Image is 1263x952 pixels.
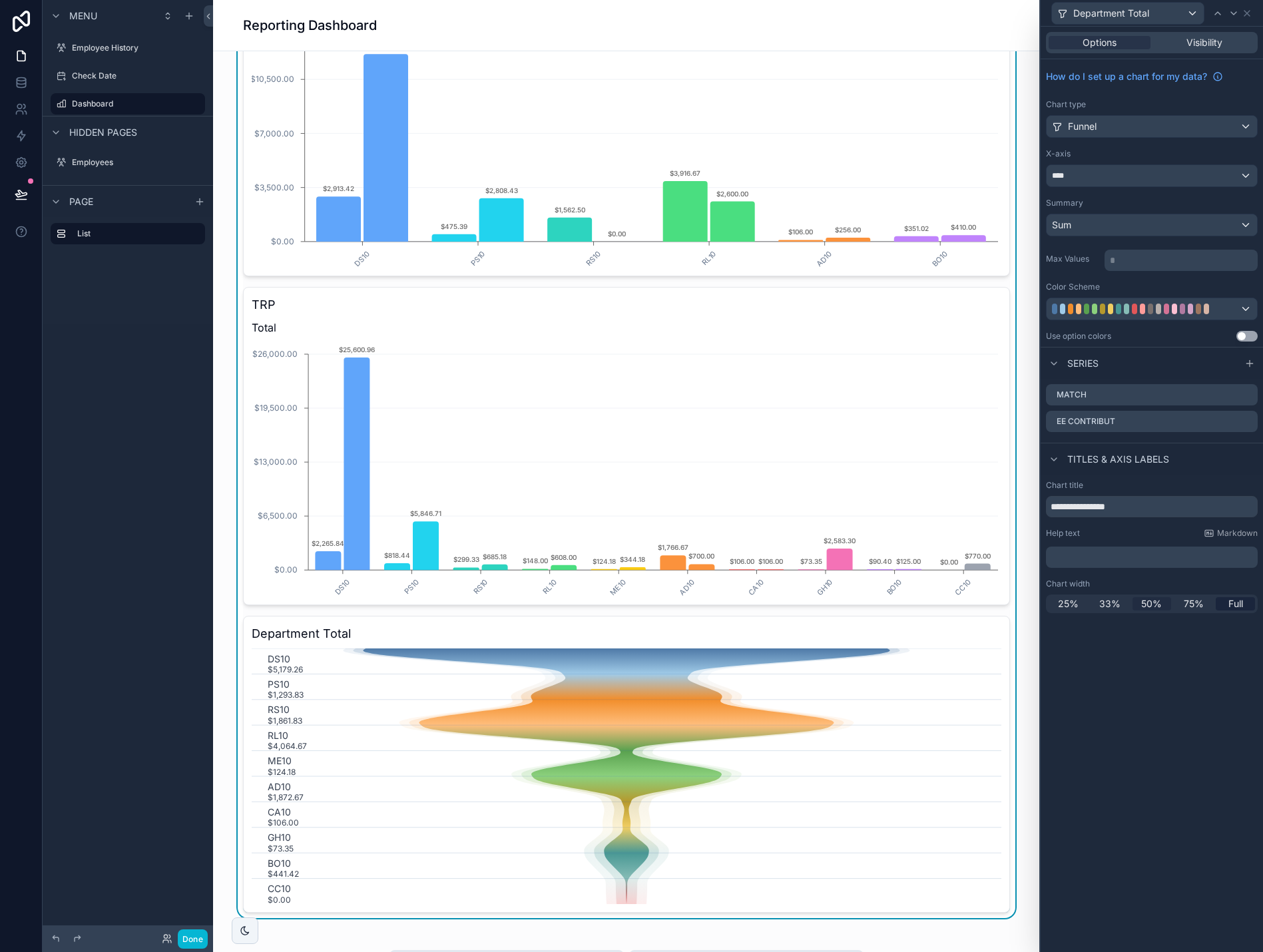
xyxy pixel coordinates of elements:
[252,320,1001,336] span: Total
[51,65,205,87] a: Check Date
[1046,70,1223,83] a: How do I set up a chart for my data?
[522,557,547,565] text: $148.00
[352,249,371,268] text: DS10
[930,249,949,268] text: BO10
[824,537,856,545] text: $2,583.30
[1046,198,1083,208] label: Summary
[258,511,298,521] tspan: $6,500.00
[1046,331,1111,342] div: Use option colors
[268,704,290,715] text: RS10
[471,578,489,596] text: RS10
[274,565,298,575] tspan: $0.00
[268,664,303,674] text: $5,179.26
[1057,389,1087,400] label: Match
[252,624,1001,643] h3: Department Total
[868,557,891,565] text: $90.40
[1184,597,1204,610] span: 75%
[252,12,1001,268] div: chart
[268,895,291,905] text: $0.00
[453,555,479,563] text: $299.33
[1067,453,1169,466] span: Titles & Axis labels
[1046,282,1100,292] label: Color Scheme
[939,558,957,566] text: $0.00
[69,195,93,208] span: Page
[468,249,487,268] text: PS10
[1051,2,1204,25] button: Department Total
[1052,218,1071,232] span: Sum
[1186,36,1222,49] span: Visibility
[441,222,467,230] text: $475.39
[485,186,517,194] text: $2,808.43
[964,552,990,560] text: $770.00
[268,843,294,853] text: $73.35
[323,184,354,192] text: $2,913.42
[268,832,291,843] text: GH10
[483,553,507,561] text: $685.18
[268,741,307,751] text: $4,064.67
[592,557,615,565] text: $124.18
[1046,214,1258,236] button: Sum
[1057,416,1115,427] label: EE Contribut
[788,228,813,236] text: $106.00
[758,557,782,565] text: $106.00
[1105,247,1258,271] div: scrollable content
[1046,115,1258,138] button: Funnel
[884,578,903,596] text: BO10
[69,126,137,139] span: Hidden pages
[835,226,861,234] text: $256.00
[554,206,585,214] text: $1,562.50
[1058,597,1079,610] span: 25%
[729,557,754,565] text: $106.00
[77,228,194,239] label: List
[1046,480,1083,491] label: Chart title
[72,71,202,81] label: Check Date
[51,93,205,115] a: Dashboard
[268,818,299,828] text: $106.00
[951,223,976,231] text: $410.00
[903,224,928,232] text: $351.02
[402,578,421,596] text: PS10
[254,182,294,192] tspan: $3,500.00
[1067,357,1099,370] span: Series
[254,128,294,138] tspan: $7,000.00
[1083,36,1117,49] span: Options
[268,806,291,818] text: CA10
[252,296,1001,314] h3: TRP
[72,99,197,109] label: Dashboard
[332,578,351,596] text: DS10
[584,249,603,268] text: RS10
[700,249,718,267] text: RL10
[800,557,822,565] text: $73.35
[1046,528,1080,539] label: Help text
[1217,528,1258,539] span: Markdown
[1046,148,1071,159] label: X-axis
[268,781,291,792] text: AD10
[1046,70,1207,83] span: How do I set up a chart for my data?
[268,869,299,879] text: $441.42
[1099,597,1121,610] span: 33%
[896,557,921,565] text: $125.00
[69,9,97,23] span: Menu
[270,236,294,246] tspan: $0.00
[815,578,834,597] text: GH10
[1141,597,1162,610] span: 50%
[1046,254,1099,264] label: Max Values
[1204,528,1258,539] a: Markdown
[268,730,288,741] text: RL10
[657,543,688,551] text: $1,766.67
[252,349,298,359] tspan: $26,000.00
[1046,579,1090,589] label: Chart width
[384,551,410,559] text: $818.44
[252,341,1001,596] div: chart
[716,190,748,198] text: $2,600.00
[268,653,290,664] text: DS10
[814,249,834,268] text: AD10
[338,346,374,354] text: $25,600.96
[51,152,205,173] a: Employees
[268,716,302,726] text: $1,861.83
[620,555,645,563] text: $344.18
[1068,120,1097,133] span: Funnel
[670,169,700,177] text: $3,916.67
[608,230,626,238] text: $0.00
[72,43,202,53] label: Employee History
